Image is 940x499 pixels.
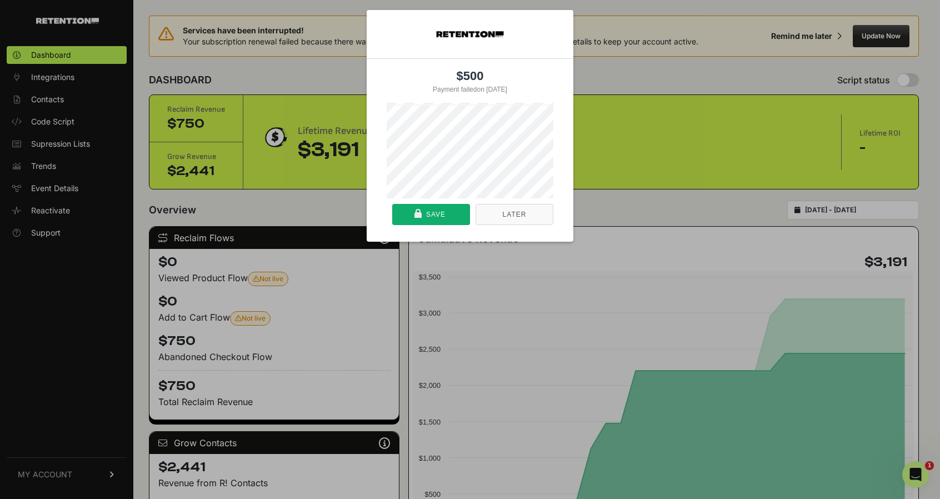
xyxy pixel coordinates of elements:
button: Later [476,204,553,225]
button: Save [392,204,470,225]
div: $500 [378,69,562,83]
div: Save [426,204,446,224]
div: on [DATE] [387,84,553,106]
img: ed32653e-1b07-423b-8e9c-8bbd2c9d35a9-2023_07_26-16_37_52.png [436,30,505,39]
div: Payment failed [433,86,477,93]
